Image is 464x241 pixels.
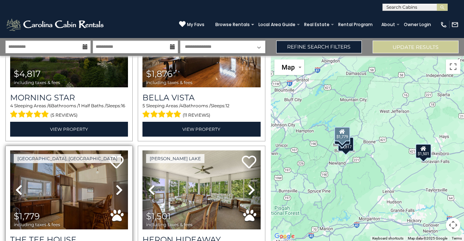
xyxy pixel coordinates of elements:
img: thumbnail_164603257.jpeg [142,150,260,229]
span: 4 [10,103,13,108]
span: $4,817 [14,68,41,79]
span: 16 [121,103,125,108]
a: Bella Vista [142,93,260,103]
div: $1,876 [334,130,350,145]
a: View Property [10,122,128,137]
span: including taxes & fees [146,80,192,85]
button: Map camera controls [446,218,460,232]
button: Change map style [274,59,304,75]
a: Refine Search Filters [276,41,362,53]
img: White-1-2.png [5,17,106,32]
button: Update Results [373,41,459,53]
img: phone-regular-white.png [440,21,447,28]
span: 4 [180,103,183,108]
div: Sleeping Areas / Bathrooms / Sleeps: [10,103,128,120]
a: About [378,20,399,30]
a: My Favs [179,21,204,28]
button: Keyboard shortcuts [372,236,403,241]
span: $1,779 [14,211,40,221]
a: Add to favorites [242,155,256,170]
span: 5 [142,103,145,108]
a: Real Estate [301,20,333,30]
span: My Favs [187,21,204,28]
a: [PERSON_NAME] Lake [146,154,204,163]
img: Google [273,232,297,241]
button: Toggle fullscreen view [446,59,460,74]
span: (5 reviews) [50,111,78,120]
a: View Property [142,122,260,137]
a: Open this area in Google Maps (opens a new window) [273,232,297,241]
span: 6 [49,103,51,108]
div: $1,501 [415,144,431,158]
span: including taxes & fees [14,80,60,85]
img: mail-regular-white.png [451,21,459,28]
a: Rental Program [335,20,376,30]
span: 1 Half Baths / [79,103,106,108]
span: 12 [225,103,229,108]
a: Owner Login [400,20,435,30]
div: Sleeping Areas / Bathrooms / Sleeps: [142,103,260,120]
span: Map data ©2025 Google [408,236,447,240]
img: thumbnail_167757103.jpeg [10,150,128,229]
div: $4,817 [338,137,354,151]
a: Local Area Guide [255,20,299,30]
a: Morning Star [10,93,128,103]
a: Browse Rentals [212,20,253,30]
span: $1,876 [146,68,173,79]
span: including taxes & fees [146,222,192,227]
span: Map [282,63,295,71]
span: $1,501 [146,211,171,221]
span: (11 reviews) [183,111,210,120]
a: Terms (opens in new tab) [452,236,462,240]
a: [GEOGRAPHIC_DATA], [GEOGRAPHIC_DATA] [14,154,121,163]
div: $1,779 [335,127,351,141]
span: including taxes & fees [14,222,60,227]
